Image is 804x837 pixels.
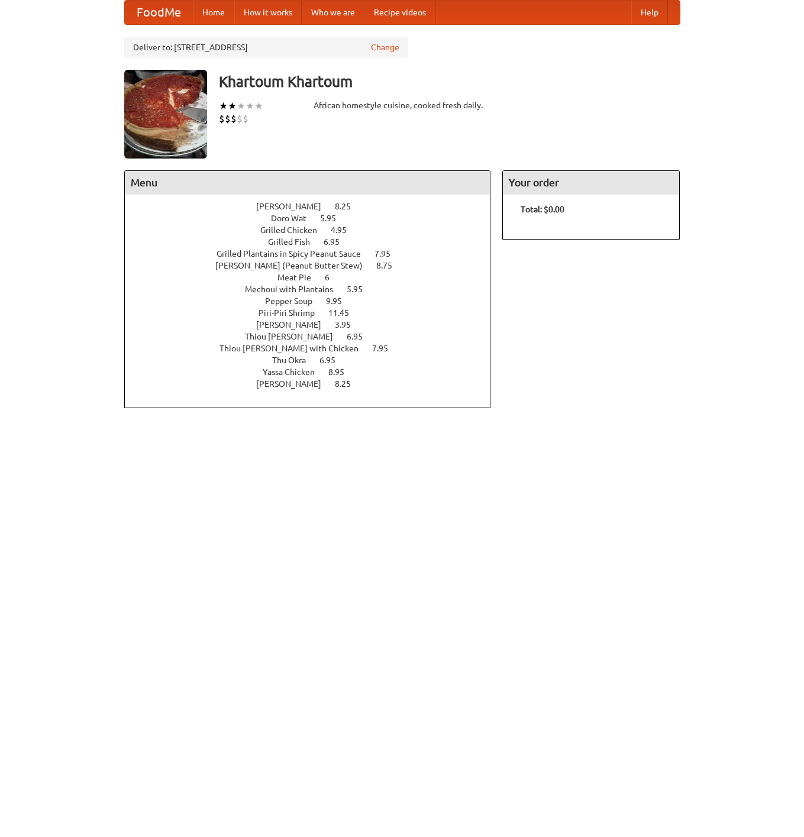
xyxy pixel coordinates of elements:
span: Thiou [PERSON_NAME] with Chicken [219,344,370,353]
span: 6 [325,273,341,282]
a: Piri-Piri Shrimp 11.45 [259,308,371,318]
span: [PERSON_NAME] (Peanut Butter Stew) [215,261,374,270]
span: 8.25 [335,379,363,389]
span: Meat Pie [277,273,323,282]
a: Grilled Fish 6.95 [268,237,361,247]
a: Help [631,1,668,24]
a: Thiou [PERSON_NAME] with Chicken 7.95 [219,344,410,353]
span: Pepper Soup [265,296,324,306]
li: ★ [254,99,263,112]
span: 6.95 [324,237,351,247]
span: Mechoui with Plantains [245,285,345,294]
a: Home [193,1,234,24]
span: 6.95 [347,332,374,341]
img: angular.jpg [124,70,207,159]
a: Doro Wat 5.95 [271,214,358,223]
a: [PERSON_NAME] (Peanut Butter Stew) 8.75 [215,261,414,270]
b: Total: $0.00 [521,205,564,214]
span: 8.25 [335,202,363,211]
span: Doro Wat [271,214,318,223]
span: 5.95 [347,285,374,294]
li: ★ [237,99,246,112]
h4: Menu [125,171,490,195]
span: [PERSON_NAME] [256,320,333,329]
span: [PERSON_NAME] [256,379,333,389]
li: $ [225,112,231,125]
span: 7.95 [374,249,402,258]
span: Grilled Chicken [260,225,329,235]
span: 9.95 [326,296,354,306]
a: Yassa Chicken 8.95 [263,367,366,377]
a: [PERSON_NAME] 8.25 [256,379,373,389]
li: ★ [219,99,228,112]
a: How it works [234,1,302,24]
span: 5.95 [320,214,348,223]
li: $ [231,112,237,125]
a: Thu Okra 6.95 [272,356,357,365]
a: Grilled Plantains in Spicy Peanut Sauce 7.95 [217,249,412,258]
a: Change [371,41,399,53]
span: 7.95 [372,344,400,353]
li: ★ [246,99,254,112]
span: Grilled Fish [268,237,322,247]
li: ★ [228,99,237,112]
span: Thu Okra [272,356,318,365]
span: 8.95 [328,367,356,377]
h3: Khartoum Khartoum [219,70,680,93]
a: FoodMe [125,1,193,24]
span: 3.95 [335,320,363,329]
a: Thiou [PERSON_NAME] 6.95 [245,332,385,341]
li: $ [243,112,248,125]
span: Grilled Plantains in Spicy Peanut Sauce [217,249,373,258]
a: Pepper Soup 9.95 [265,296,364,306]
a: Recipe videos [364,1,435,24]
span: Piri-Piri Shrimp [259,308,327,318]
span: 11.45 [328,308,361,318]
span: [PERSON_NAME] [256,202,333,211]
h4: Your order [503,171,679,195]
a: [PERSON_NAME] 3.95 [256,320,373,329]
a: Grilled Chicken 4.95 [260,225,369,235]
li: $ [219,112,225,125]
span: 8.75 [376,261,404,270]
div: African homestyle cuisine, cooked fresh daily. [314,99,491,111]
a: Mechoui with Plantains 5.95 [245,285,385,294]
li: $ [237,112,243,125]
div: Deliver to: [STREET_ADDRESS] [124,37,408,58]
a: Meat Pie 6 [277,273,351,282]
span: 4.95 [331,225,359,235]
span: Yassa Chicken [263,367,327,377]
span: 6.95 [319,356,347,365]
a: Who we are [302,1,364,24]
a: [PERSON_NAME] 8.25 [256,202,373,211]
span: Thiou [PERSON_NAME] [245,332,345,341]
